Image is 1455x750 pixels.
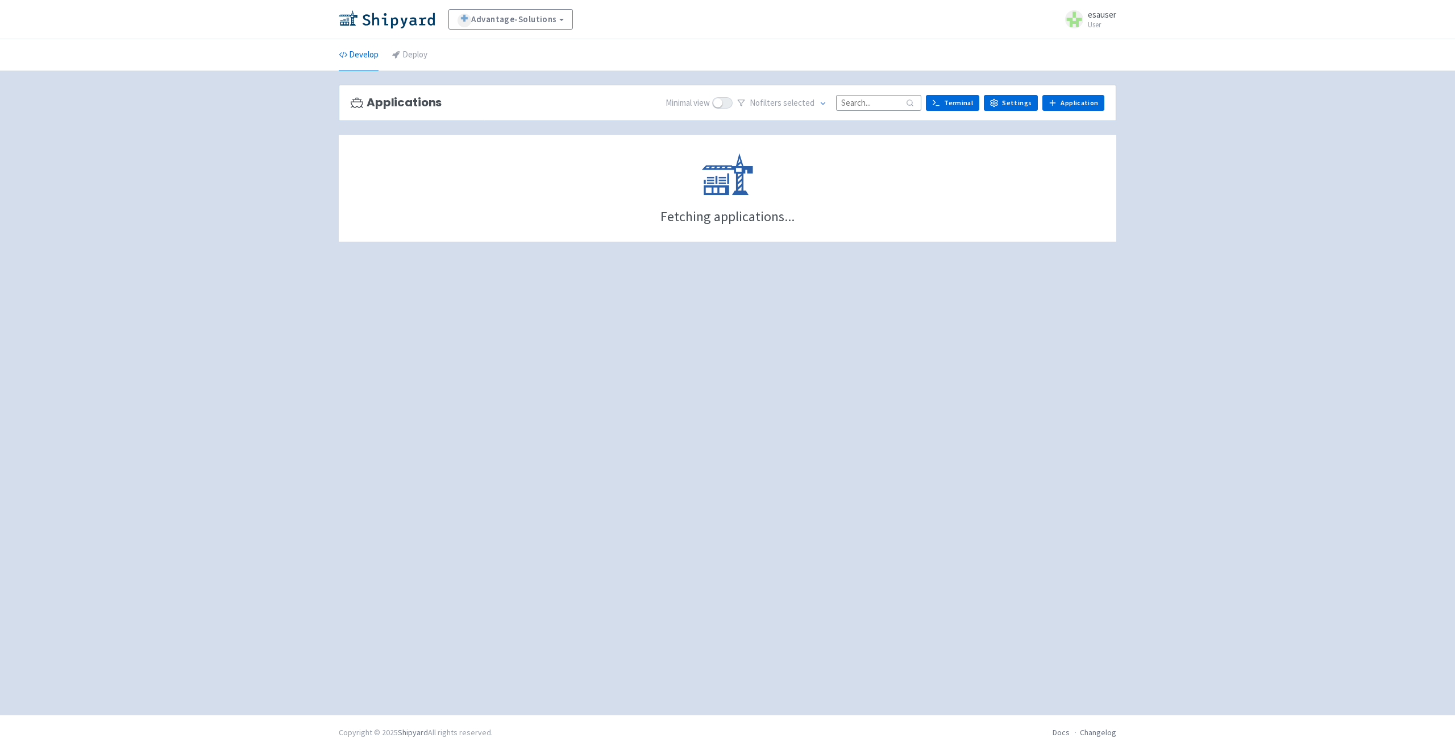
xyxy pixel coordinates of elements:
small: User [1088,21,1116,28]
a: Changelog [1080,727,1116,737]
a: Settings [984,95,1038,111]
a: Develop [339,39,379,71]
a: Terminal [926,95,979,111]
span: selected [783,97,814,108]
span: esauser [1088,9,1116,20]
img: Shipyard logo [339,10,435,28]
div: Fetching applications... [660,210,795,223]
input: Search... [836,95,921,110]
span: No filter s [750,97,814,110]
div: Copyright © 2025 All rights reserved. [339,727,493,739]
a: Deploy [392,39,427,71]
a: Shipyard [398,727,428,737]
a: Docs [1053,727,1070,737]
h3: Applications [351,96,442,109]
a: Application [1042,95,1104,111]
span: Minimal view [666,97,710,110]
a: esauser User [1058,10,1116,28]
a: Advantage-Solutions [448,9,573,30]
